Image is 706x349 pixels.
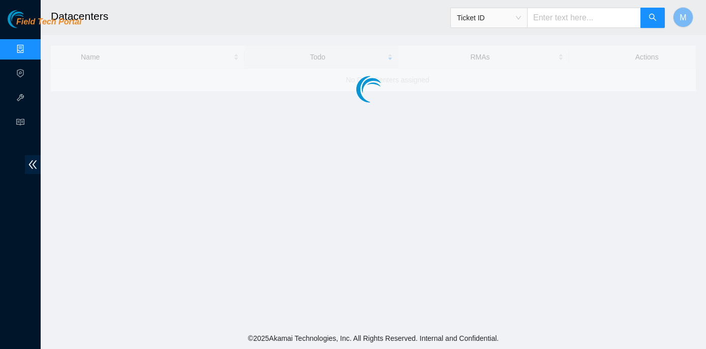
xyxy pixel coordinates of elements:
[16,113,24,134] span: read
[673,7,693,27] button: M
[680,11,686,24] span: M
[16,17,81,27] span: Field Tech Portal
[527,8,641,28] input: Enter text here...
[41,328,706,349] footer: © 2025 Akamai Technologies, Inc. All Rights Reserved. Internal and Confidential.
[8,18,81,32] a: Akamai TechnologiesField Tech Portal
[25,155,41,174] span: double-left
[640,8,665,28] button: search
[8,10,51,28] img: Akamai Technologies
[457,10,521,25] span: Ticket ID
[649,13,657,23] span: search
